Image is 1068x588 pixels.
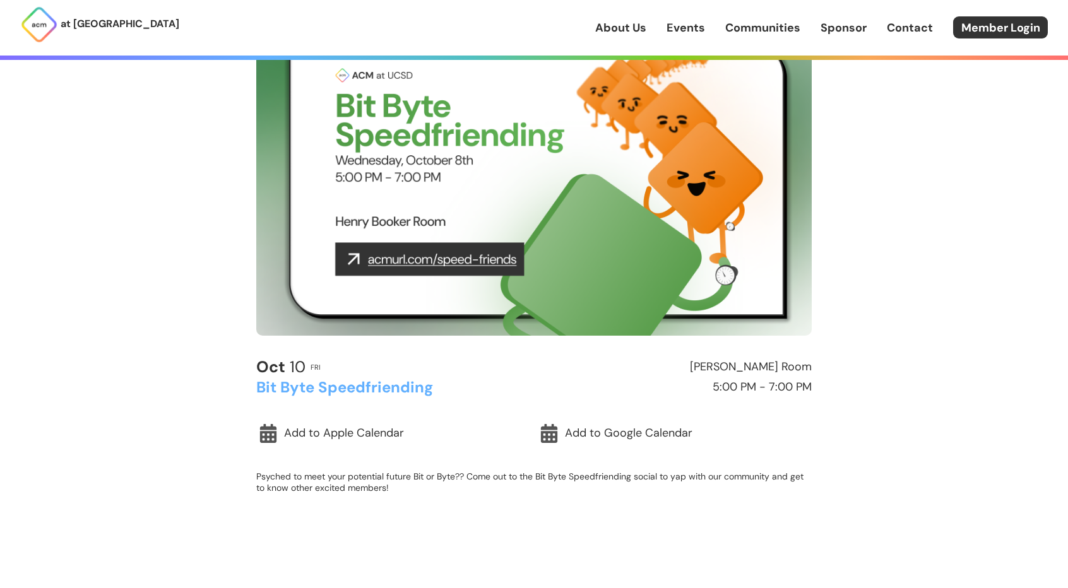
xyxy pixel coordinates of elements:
[256,358,306,376] h2: 10
[821,20,867,36] a: Sponsor
[595,20,646,36] a: About Us
[311,363,321,371] h2: Fri
[537,419,812,448] a: Add to Google Calendar
[20,6,58,44] img: ACM Logo
[540,381,812,394] h2: 5:00 PM - 7:00 PM
[256,419,531,448] a: Add to Apple Calendar
[667,20,705,36] a: Events
[887,20,933,36] a: Contact
[540,361,812,373] h2: [PERSON_NAME] Room
[725,20,800,36] a: Communities
[20,6,179,44] a: at [GEOGRAPHIC_DATA]
[256,356,285,377] b: Oct
[256,379,528,396] h2: Bit Byte Speedfriending
[256,471,812,493] p: Psyched to meet your potential future Bit or Byte?? Come out to the Bit Byte Speedfriending socia...
[953,16,1048,38] a: Member Login
[61,16,179,32] p: at [GEOGRAPHIC_DATA]
[256,23,812,336] img: Event Cover Photo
